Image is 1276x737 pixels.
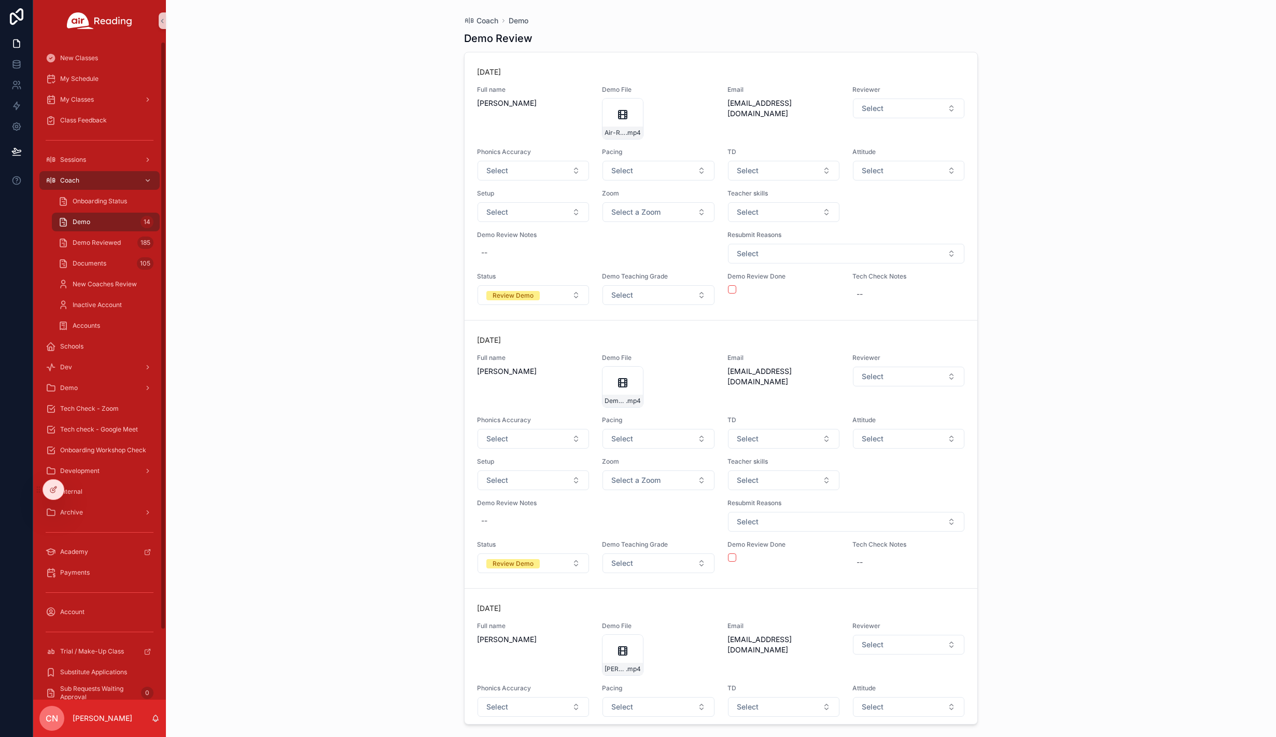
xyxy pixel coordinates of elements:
span: Tech Check Notes [852,540,965,549]
a: Tech check - Google Meet [39,420,160,439]
span: Accounts [73,322,100,330]
span: Demo Teaching Grade [602,272,714,281]
button: Select Button [478,202,589,222]
span: [PERSON_NAME] [477,366,590,377]
a: Onboarding Workshop Check [39,441,160,460]
span: Onboarding Status [73,197,127,205]
button: Select Button [728,512,965,532]
button: Select Button [478,161,589,180]
span: TD [727,148,840,156]
button: Select Button [478,285,589,305]
span: Attitude [852,148,965,156]
a: Class Feedback [39,111,160,130]
span: Tech check - Google Meet [60,425,138,434]
span: Demo Review Notes [477,231,715,239]
span: My Schedule [60,75,99,83]
p: [DATE] [477,603,501,614]
span: Demo Review Done [727,540,840,549]
div: scrollable content [33,41,166,700]
a: Demo14 [52,213,160,231]
span: Setup [477,189,590,198]
span: Resubmit Reasons [727,231,965,239]
span: Dev [60,363,72,371]
span: Pacing [602,148,714,156]
span: Substitute Applications [60,668,127,676]
button: Select Button [853,161,964,180]
span: Demo [509,16,528,26]
button: Select Button [728,161,839,180]
span: Coach [476,16,498,26]
span: Internal [60,488,82,496]
button: Select Button [602,429,714,449]
span: Tech Check - Zoom [60,405,119,413]
button: Select Button [728,244,965,263]
a: Sessions [39,150,160,169]
span: Inactive Account [73,301,122,309]
span: Select [611,702,633,712]
button: Select Button [853,99,964,118]
span: Zoom [602,189,714,198]
a: New Coaches Review [52,275,160,294]
a: Archive [39,503,160,522]
span: Email [727,354,840,362]
span: New Coaches Review [73,280,137,288]
span: Onboarding Workshop Check [60,446,146,454]
button: Select Button [602,697,714,717]
span: [PERSON_NAME] [605,665,626,673]
a: Trial / Make-Up Class [39,642,160,661]
span: Teacher skills [727,189,840,198]
span: Reviewer [852,622,965,630]
div: 0 [141,687,153,699]
a: Schools [39,337,160,356]
span: Reviewer [852,354,965,362]
div: Review Demo [493,291,534,300]
a: Inactive Account [52,296,160,314]
span: Select [486,702,508,712]
div: -- [481,516,487,526]
a: Internal [39,482,160,501]
span: [PERSON_NAME] [477,634,590,645]
a: New Classes [39,49,160,67]
p: [DATE] [477,335,501,345]
button: Select Button [478,470,589,490]
span: Select [486,434,508,444]
button: Select Button [853,367,964,386]
span: Select [737,207,759,217]
span: Select [862,371,884,382]
div: Review Demo [493,559,534,568]
a: Development [39,462,160,480]
a: Demo [39,379,160,397]
span: Select [862,165,884,176]
span: Select [611,558,633,568]
a: Academy [39,543,160,561]
span: Sessions [60,156,86,164]
span: .mp4 [626,129,641,137]
span: Full name [477,622,590,630]
a: Account [39,603,160,621]
span: Zoom [602,457,714,466]
div: -- [857,289,863,299]
span: TD [727,416,840,424]
span: Select a Zoom [611,475,661,485]
span: Demo Reviewed [73,239,121,247]
button: Select Button [728,470,839,490]
button: Select Button [602,553,714,573]
span: Trial / Make-Up Class [60,647,124,656]
span: Select [611,165,633,176]
div: -- [857,557,863,567]
span: Payments [60,568,90,577]
a: Accounts [52,316,160,335]
a: Documents105 [52,254,160,273]
span: Select [862,639,884,650]
span: Teacher skills [727,457,840,466]
a: My Schedule [39,69,160,88]
span: Phonics Accuracy [477,148,590,156]
span: .mp4 [626,665,641,673]
a: Onboarding Status [52,192,160,211]
span: Select a Zoom [611,207,661,217]
span: Academy [60,548,88,556]
span: Select [737,434,759,444]
span: Class Feedback [60,116,107,124]
a: Tech Check - Zoom [39,399,160,418]
span: Select [737,248,759,259]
